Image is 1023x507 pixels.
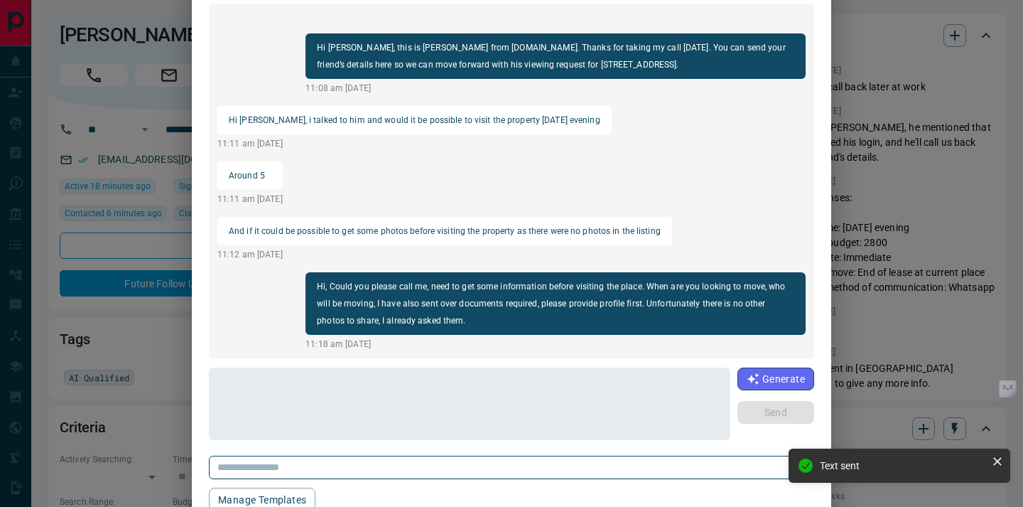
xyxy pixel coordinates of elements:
p: 11:18 am [DATE] [305,338,806,351]
p: Around 5 [229,167,271,184]
p: Hi [PERSON_NAME], i talked to him and would it be possible to visit the property [DATE] evening [229,112,600,129]
p: Hi [PERSON_NAME], this is [PERSON_NAME] from [DOMAIN_NAME]. Thanks for taking my call [DATE]. You... [317,39,794,73]
p: 11:11 am [DATE] [217,137,612,150]
p: Hi, Could you please call me, need to get some information before visiting the place. When are yo... [317,278,794,329]
p: And if it could be possible to get some photos before visiting the property as there were no phot... [229,223,661,240]
div: Text sent [820,460,986,471]
button: Generate [737,368,814,390]
p: 11:08 am [DATE] [305,82,806,95]
p: 11:12 am [DATE] [217,248,672,261]
p: 11:11 am [DATE] [217,193,283,206]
